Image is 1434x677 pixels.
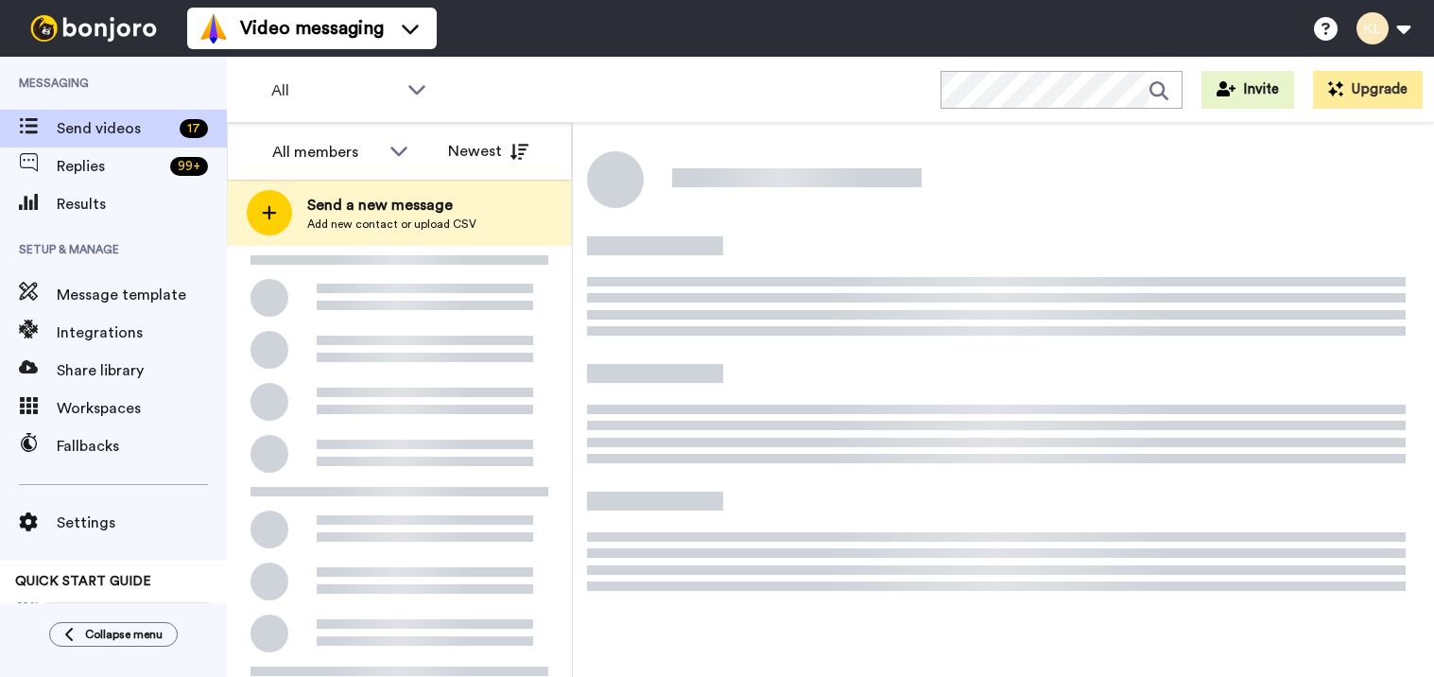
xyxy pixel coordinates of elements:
span: Share library [57,359,227,382]
div: 99 + [170,157,208,176]
span: Integrations [57,321,227,344]
button: Upgrade [1313,71,1423,109]
span: Collapse menu [85,627,163,642]
span: Video messaging [240,15,384,42]
div: All members [272,141,380,164]
span: Send a new message [307,194,476,217]
span: Workspaces [57,397,227,420]
span: Settings [57,512,227,534]
span: All [271,79,398,102]
button: Newest [434,132,543,170]
button: Collapse menu [49,622,178,647]
span: Add new contact or upload CSV [307,217,476,232]
span: QUICK START GUIDE [15,575,151,588]
span: 60% [15,599,40,614]
img: vm-color.svg [199,13,229,43]
div: 17 [180,119,208,138]
span: Send videos [57,117,172,140]
span: Results [57,193,227,216]
span: Fallbacks [57,435,227,458]
img: bj-logo-header-white.svg [23,15,164,42]
span: Replies [57,155,163,178]
span: Message template [57,284,227,306]
button: Invite [1201,71,1294,109]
